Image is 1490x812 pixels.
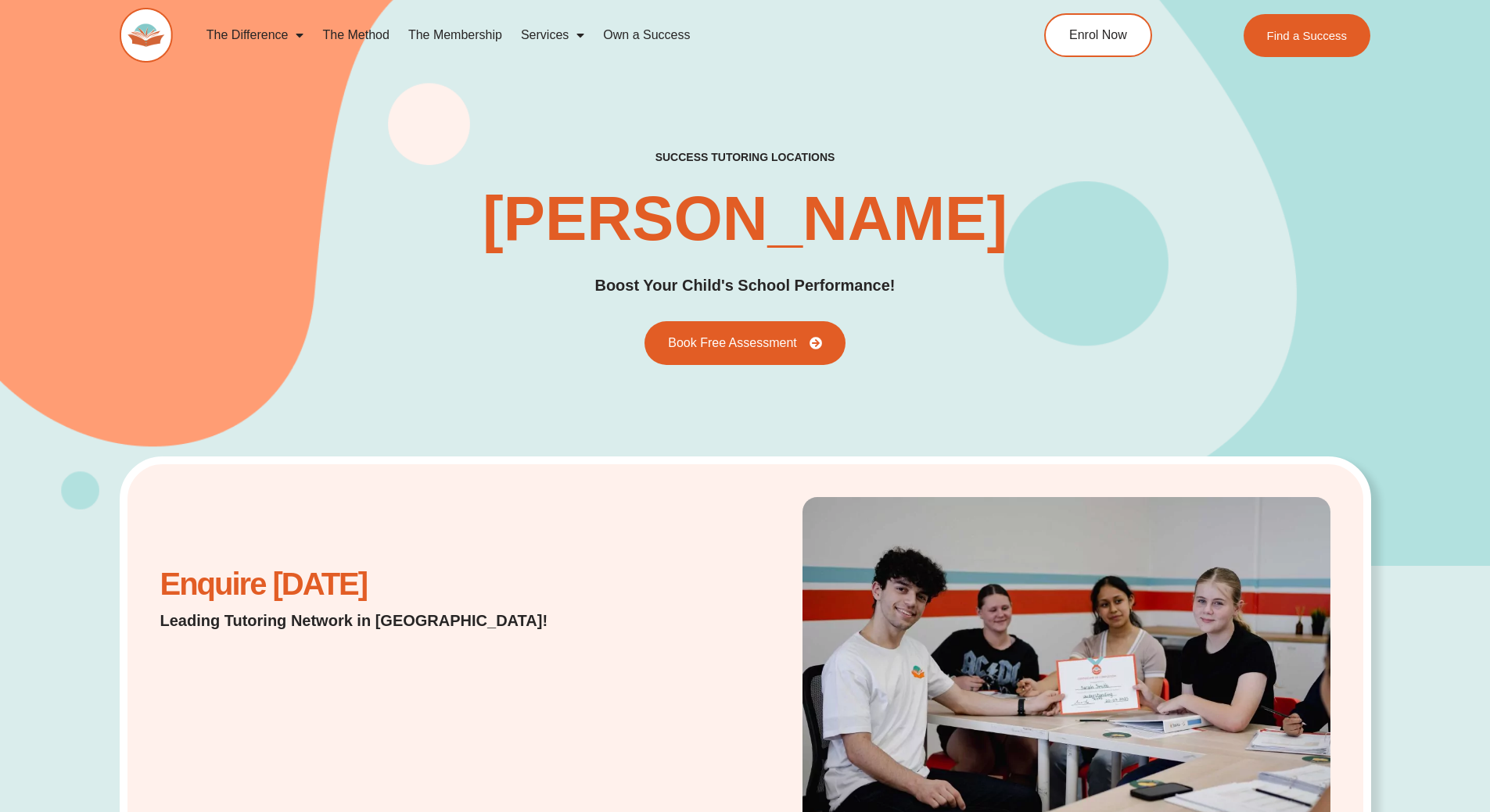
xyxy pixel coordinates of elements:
a: The Difference [197,17,314,53]
iframe: Website Lead Form [160,647,588,764]
span: Enrol Now [1069,29,1127,41]
nav: Menu [197,17,973,53]
a: Book Free Assessment [644,321,846,365]
a: The Method [313,17,398,53]
a: Find a Success [1244,14,1371,57]
a: Services [512,17,594,53]
span: Book Free Assessment [668,337,797,349]
h2: success tutoring locations [655,150,835,164]
h1: [PERSON_NAME] [483,188,1007,250]
h2: Boost Your Child's School Performance! [594,274,895,298]
h2: Enquire [DATE] [160,574,588,594]
span: Find a Success [1267,30,1348,41]
a: Enrol Now [1044,13,1152,57]
h2: Leading Tutoring Network in [GEOGRAPHIC_DATA]! [160,610,588,631]
a: Own a Success [594,17,699,53]
a: The Membership [399,17,512,53]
